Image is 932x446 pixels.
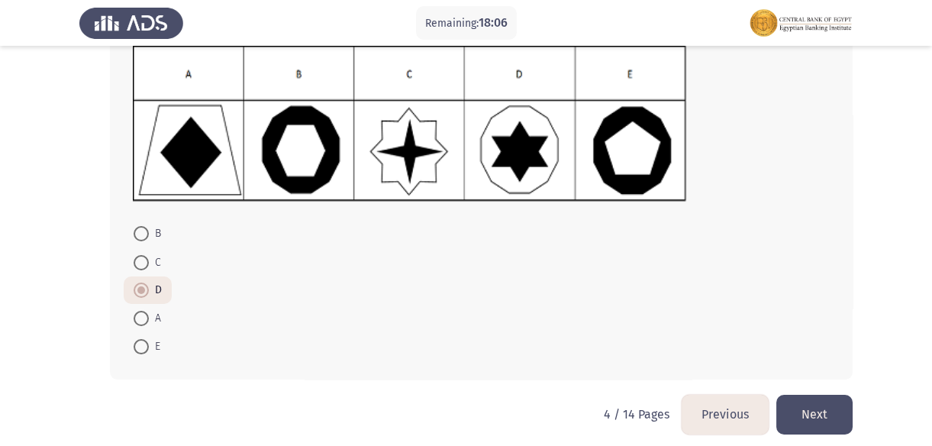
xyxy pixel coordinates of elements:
[149,309,161,328] span: A
[425,14,508,33] p: Remaining:
[604,407,669,422] p: 4 / 14 Pages
[79,2,183,44] img: Assess Talent Management logo
[776,395,853,434] button: load next page
[149,254,161,272] span: C
[479,15,508,30] span: 18:06
[682,395,769,434] button: load previous page
[149,225,161,243] span: B
[133,46,686,202] img: UkFYMDA4NkJfdXBkYXRlZF9DQVRfMjAyMS5wbmcxNjIyMDMzMDM0MDMy.png
[149,281,162,299] span: D
[749,2,853,44] img: Assessment logo of FOCUS Assessment 3 Modules EN
[149,338,160,356] span: E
